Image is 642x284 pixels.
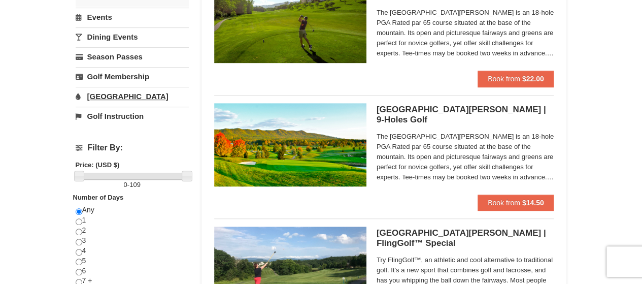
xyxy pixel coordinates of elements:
span: The [GEOGRAPHIC_DATA][PERSON_NAME] is an 18-hole PGA Rated par 65 course situated at the base of ... [377,132,554,182]
a: Dining Events [76,27,189,46]
a: Events [76,8,189,26]
h5: [GEOGRAPHIC_DATA][PERSON_NAME] | 9-Holes Golf [377,105,554,125]
span: Book from [488,75,520,83]
h5: [GEOGRAPHIC_DATA][PERSON_NAME] | FlingGolf™ Special [377,228,554,248]
a: Season Passes [76,47,189,66]
span: Book from [488,199,520,207]
strong: $22.00 [522,75,544,83]
strong: Number of Days [73,194,124,201]
span: 0 [124,181,127,188]
h4: Filter By: [76,143,189,152]
span: 109 [129,181,141,188]
img: 6619859-87-49ad91d4.jpg [214,103,366,186]
span: The [GEOGRAPHIC_DATA][PERSON_NAME] is an 18-hole PGA Rated par 65 course situated at the base of ... [377,8,554,58]
button: Book from $22.00 [478,71,554,87]
a: [GEOGRAPHIC_DATA] [76,87,189,106]
a: Golf Instruction [76,107,189,125]
a: Golf Membership [76,67,189,86]
strong: Price: (USD $) [76,161,120,169]
label: - [76,180,189,190]
strong: $14.50 [522,199,544,207]
button: Book from $14.50 [478,195,554,211]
